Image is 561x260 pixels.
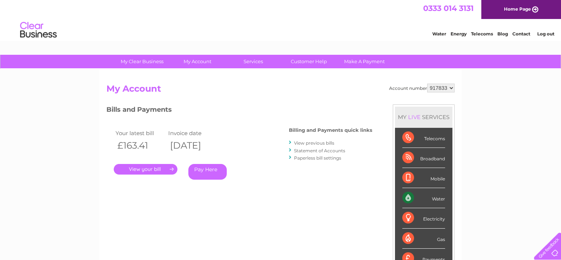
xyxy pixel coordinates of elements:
div: MY SERVICES [395,107,452,127]
div: Account number [389,84,455,92]
h2: My Account [106,84,455,97]
h4: Billing and Payments quick links [289,127,372,133]
a: View previous bills [294,140,334,146]
a: Energy [451,31,467,37]
a: Water [432,31,446,37]
a: Customer Help [279,55,339,68]
a: Paperless bill settings [294,155,341,161]
div: Telecoms [402,128,445,148]
img: logo.png [20,19,57,41]
div: Broadband [402,148,445,168]
div: Water [402,188,445,208]
a: Statement of Accounts [294,148,345,153]
a: . [114,164,177,175]
div: LIVE [407,114,422,121]
td: Invoice date [166,128,219,138]
a: Log out [537,31,554,37]
a: My Clear Business [112,55,172,68]
a: 0333 014 3131 [423,4,474,13]
a: Contact [512,31,530,37]
a: My Account [167,55,228,68]
div: Electricity [402,208,445,228]
a: Blog [497,31,508,37]
a: Telecoms [471,31,493,37]
h3: Bills and Payments [106,104,372,117]
a: Pay Here [188,164,227,180]
div: Clear Business is a trading name of Verastar Limited (registered in [GEOGRAPHIC_DATA] No. 3667643... [108,4,454,35]
a: Services [223,55,283,68]
td: Your latest bill [114,128,166,138]
a: Make A Payment [334,55,395,68]
div: Mobile [402,168,445,188]
th: £163.41 [114,138,166,153]
th: [DATE] [166,138,219,153]
div: Gas [402,229,445,249]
